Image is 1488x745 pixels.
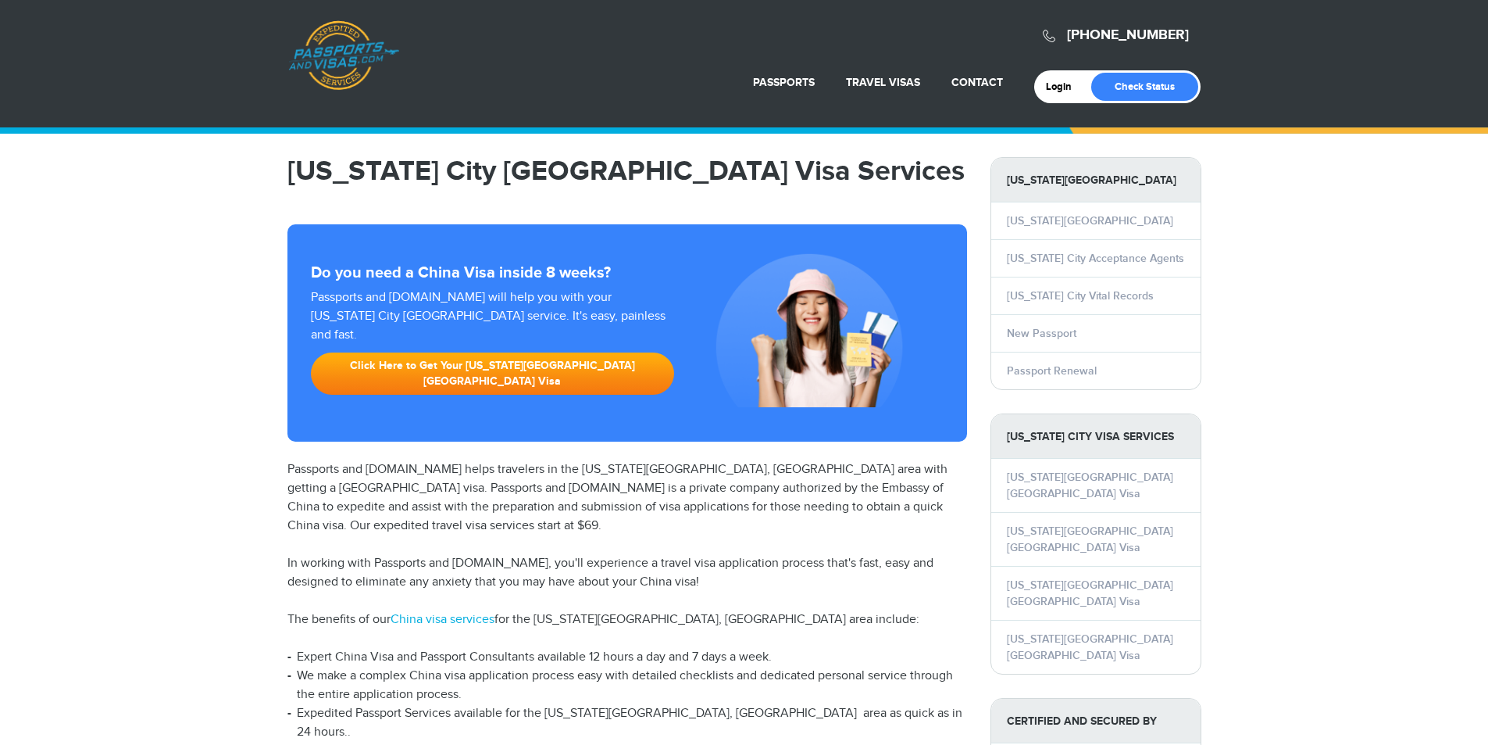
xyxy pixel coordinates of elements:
[1007,252,1184,265] a: [US_STATE] City Acceptance Agents
[287,460,967,535] p: Passports and [DOMAIN_NAME] helps travelers in the [US_STATE][GEOGRAPHIC_DATA], [GEOGRAPHIC_DATA]...
[991,699,1201,743] strong: Certified and Secured by
[1007,289,1154,303] a: [US_STATE] City Vital Records
[1007,327,1076,340] a: New Passport
[305,288,681,403] div: Passports and [DOMAIN_NAME] will help you with your [US_STATE] City [GEOGRAPHIC_DATA] service. It...
[991,414,1201,459] strong: [US_STATE] City Visa Services
[287,667,967,704] li: We make a complex China visa application process easy with detailed checklists and dedicated pers...
[311,353,675,395] a: Click Here to Get Your [US_STATE][GEOGRAPHIC_DATA] [GEOGRAPHIC_DATA] Visa
[991,158,1201,202] strong: [US_STATE][GEOGRAPHIC_DATA]
[287,554,967,592] p: In working with Passports and [DOMAIN_NAME], you'll experience a travel visa application process ...
[287,611,967,629] p: The benefits of our for the [US_STATE][GEOGRAPHIC_DATA], [GEOGRAPHIC_DATA] area include:
[287,704,967,742] li: Expedited Passport Services available for the [US_STATE][GEOGRAPHIC_DATA], [GEOGRAPHIC_DATA] area...
[1007,578,1173,608] a: [US_STATE][GEOGRAPHIC_DATA] [GEOGRAPHIC_DATA] Visa
[1046,81,1083,93] a: Login
[1007,214,1173,227] a: [US_STATE][GEOGRAPHIC_DATA]
[1007,525,1173,554] a: [US_STATE][GEOGRAPHIC_DATA] [GEOGRAPHIC_DATA] Visa
[287,157,967,185] h1: [US_STATE] City [GEOGRAPHIC_DATA] Visa Services
[951,76,1003,89] a: Contact
[846,76,920,89] a: Travel Visas
[288,20,399,91] a: Passports & [DOMAIN_NAME]
[1007,364,1097,378] a: Passport Renewal
[1007,632,1173,662] a: [US_STATE][GEOGRAPHIC_DATA] [GEOGRAPHIC_DATA] Visa
[1091,73,1198,101] a: Check Status
[287,648,967,667] li: Expert China Visa and Passport Consultants available 12 hours a day and 7 days a week.
[753,76,815,89] a: Passports
[391,612,494,627] a: China visa services
[311,263,944,282] strong: Do you need a China Visa inside 8 weeks?
[1067,27,1189,44] a: [PHONE_NUMBER]
[1007,471,1173,500] a: [US_STATE][GEOGRAPHIC_DATA] [GEOGRAPHIC_DATA] Visa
